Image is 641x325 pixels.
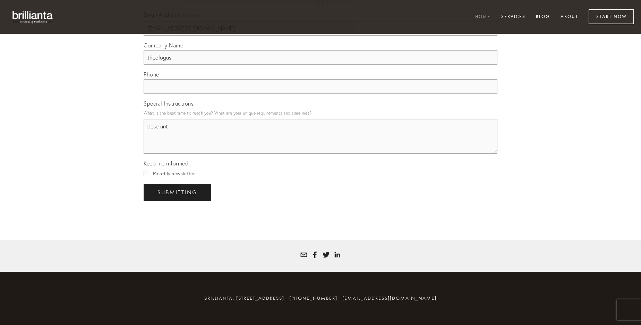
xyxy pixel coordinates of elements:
[144,184,211,201] button: SubmittingSubmitting
[589,9,634,24] a: Start Now
[342,295,437,301] a: [EMAIL_ADDRESS][DOMAIN_NAME]
[323,251,330,258] a: Tatyana White
[471,11,495,23] a: Home
[334,251,341,258] a: Tatyana White
[311,251,318,258] a: Tatyana Bolotnikov White
[144,100,194,107] span: Special Instructions
[556,11,583,23] a: About
[144,171,149,176] input: Monthly newsletter
[497,11,530,23] a: Services
[144,160,188,167] span: Keep me informed
[144,42,183,49] span: Company Name
[7,7,59,27] img: brillianta - research, strategy, marketing
[157,189,197,196] span: Submitting
[289,295,337,301] span: [PHONE_NUMBER]
[204,295,284,301] span: brillianta, [STREET_ADDRESS]
[144,71,159,78] span: Phone
[153,171,195,176] span: Monthly newsletter
[144,119,497,154] textarea: deserunt
[531,11,554,23] a: Blog
[144,108,497,118] p: What is the best time to reach you? What are your unique requirements and timelines?
[300,251,307,258] a: tatyana@brillianta.com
